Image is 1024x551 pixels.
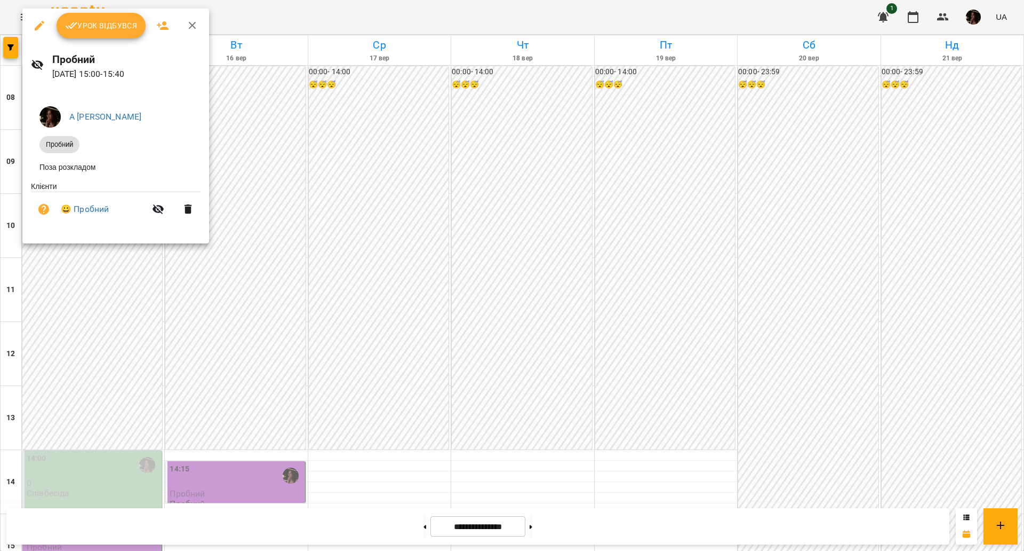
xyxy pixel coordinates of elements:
[52,68,201,81] p: [DATE] 15:00 - 15:40
[31,158,201,177] li: Поза розкладом
[39,140,79,149] span: Пробний
[31,181,201,231] ul: Клієнти
[39,106,61,128] img: 1b79b5faa506ccfdadca416541874b02.jpg
[69,112,141,122] a: А [PERSON_NAME]
[65,19,138,32] span: Урок відбувся
[61,203,109,216] a: 😀 Пробний
[57,13,146,38] button: Урок відбувся
[31,196,57,222] button: Візит ще не сплачено. Додати оплату?
[52,51,201,68] h6: Пробний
